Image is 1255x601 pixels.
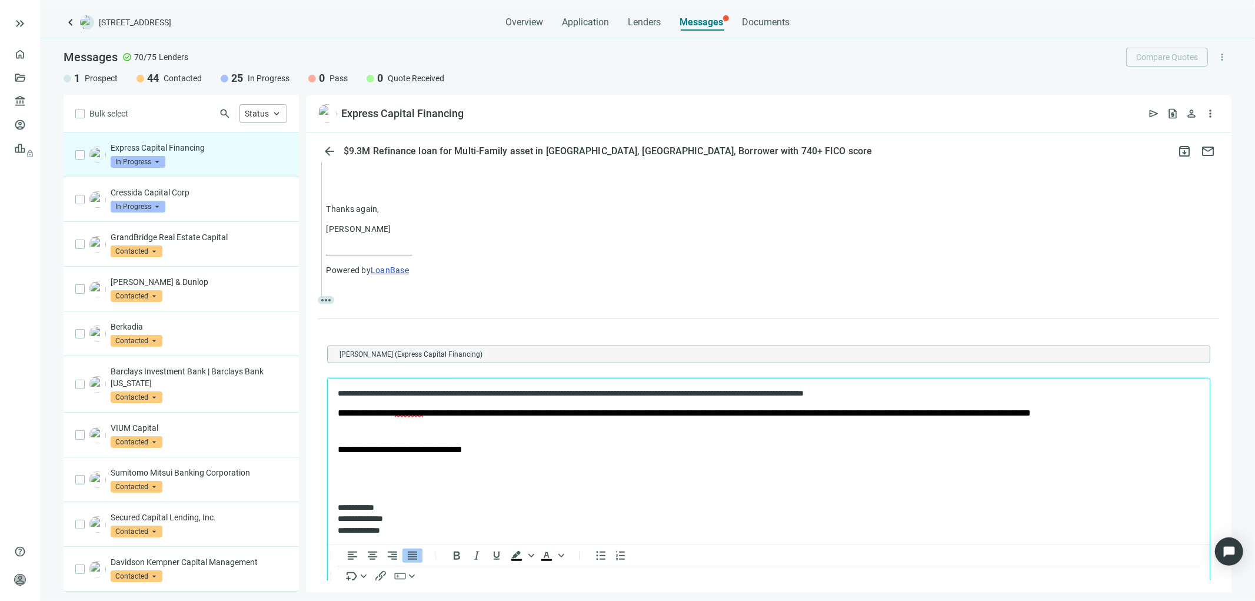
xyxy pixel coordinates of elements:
img: c5b2b413-f7c1-4871-9b52-226f584b3ea8 [89,326,106,342]
span: Contacted [111,245,162,257]
span: check_circle [122,52,132,62]
span: person [1186,108,1197,119]
span: Application [562,16,609,28]
iframe: Rich Text Area [328,378,1210,544]
span: arrow_back [322,144,337,158]
img: 20853132-ab87-4dee-9ce0-fef1f73366cf [89,561,106,577]
span: 0 [319,71,325,85]
img: 976958f2-54fb-402b-8842-b76a7345fd8d [89,281,106,297]
p: Barclays Investment Bank | Barclays Bank [US_STATE] [111,366,287,389]
p: Express Capital Financing [111,142,287,154]
button: send [1144,104,1163,123]
span: 44 [147,71,159,85]
button: arrow_back [318,140,341,163]
button: mail [1196,140,1220,163]
p: [PERSON_NAME] & Dunlop [111,276,287,288]
img: c1c94748-0463-41cd-98e2-4d767889c539 [89,376,106,393]
button: Insert merge tag [342,569,371,583]
span: mail [1201,144,1215,158]
span: Quote Received [388,72,444,84]
button: more_vert [1213,48,1231,67]
span: Overview [505,16,543,28]
img: 22237710-b25b-450e-af49-e651eca25a82 [318,104,337,123]
img: 64d79f69-17b3-4dbf-9ef3-8d7a442c7193 [89,236,106,253]
span: 70/75 [134,51,157,63]
span: request_quote [1167,108,1179,119]
button: Align center [362,549,382,563]
img: 3603bee2-5e1d-4da7-9dca-4dfc5a4f64f2 [89,516,106,533]
span: Contacted [111,526,162,537]
div: Open Intercom Messenger [1215,537,1243,566]
img: 4db5d540-bb29-4fa6-87c3-a6bf3c0efca8 [89,191,106,208]
span: more_vert [1204,108,1216,119]
span: Contacted [111,570,162,582]
img: 51bf7309-c43e-4b21-845f-5c091e243190 [89,471,106,488]
span: send [1148,108,1160,119]
span: 1 [74,71,80,85]
span: [STREET_ADDRESS] [99,16,171,28]
img: deal-logo [80,15,94,29]
button: Compare Quotes [1126,48,1208,67]
button: Bullet list [591,549,611,563]
span: person [14,574,26,586]
span: In Progress [248,72,289,84]
span: search [219,108,231,119]
button: archive [1173,140,1196,163]
span: Ben Shrara (Express Capital Financing) [335,348,487,360]
span: Prospect [85,72,118,84]
span: Contacted [111,481,162,493]
span: Contacted [111,290,162,302]
div: $9.3M Refinance loan for Multi-Family asset in [GEOGRAPHIC_DATA], [GEOGRAPHIC_DATA], Borrower wit... [341,145,874,157]
div: Text color Black [537,549,566,563]
a: keyboard_arrow_left [64,15,78,29]
span: [PERSON_NAME] (Express Capital Financing) [339,348,482,360]
button: keyboard_double_arrow_right [13,16,27,31]
span: Contacted [111,436,162,448]
button: Align left [342,549,362,563]
p: Sumitomo Mitsui Banking Corporation [111,467,287,479]
span: Contacted [111,391,162,403]
button: Insert/edit link [371,569,391,583]
span: Documents [742,16,790,28]
button: person [1182,104,1201,123]
p: Davidson Kempner Capital Management [111,556,287,568]
span: Contacted [111,335,162,347]
p: GrandBridge Real Estate Capital [111,231,287,243]
span: help [14,546,26,557]
button: Underline [487,549,507,563]
span: keyboard_arrow_up [271,108,282,119]
span: Lenders [159,51,188,63]
div: Background color Black [507,549,536,563]
span: In Progress [111,201,165,212]
span: more_vert [1217,52,1227,62]
span: 0 [377,71,383,85]
p: VIUM Capital [111,422,287,434]
button: request_quote [1163,104,1182,123]
button: Italic [467,549,487,563]
button: Numbered list [611,549,631,563]
span: Contacted [164,72,202,84]
span: 25 [231,71,243,85]
div: Express Capital Financing [341,107,464,121]
p: Berkadia [111,321,287,333]
button: Bold [447,549,467,563]
span: archive [1177,144,1191,158]
span: more_horiz [318,296,334,304]
button: Align right [382,549,402,563]
span: In Progress [111,156,165,168]
span: Bulk select [89,107,128,120]
img: 22237710-b25b-450e-af49-e651eca25a82 [89,147,106,163]
span: Messages [64,50,118,64]
span: Status [245,109,269,118]
button: Justify [402,549,422,563]
button: more_vert [1201,104,1220,123]
p: Cressida Capital Corp [111,187,287,198]
span: Lenders [628,16,661,28]
span: Pass [329,72,348,84]
p: Secured Capital Lending, Inc. [111,512,287,523]
img: 6ee3760a-6f1b-4357-aff7-af6f64b83111 [89,427,106,443]
span: Messages [680,16,723,28]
